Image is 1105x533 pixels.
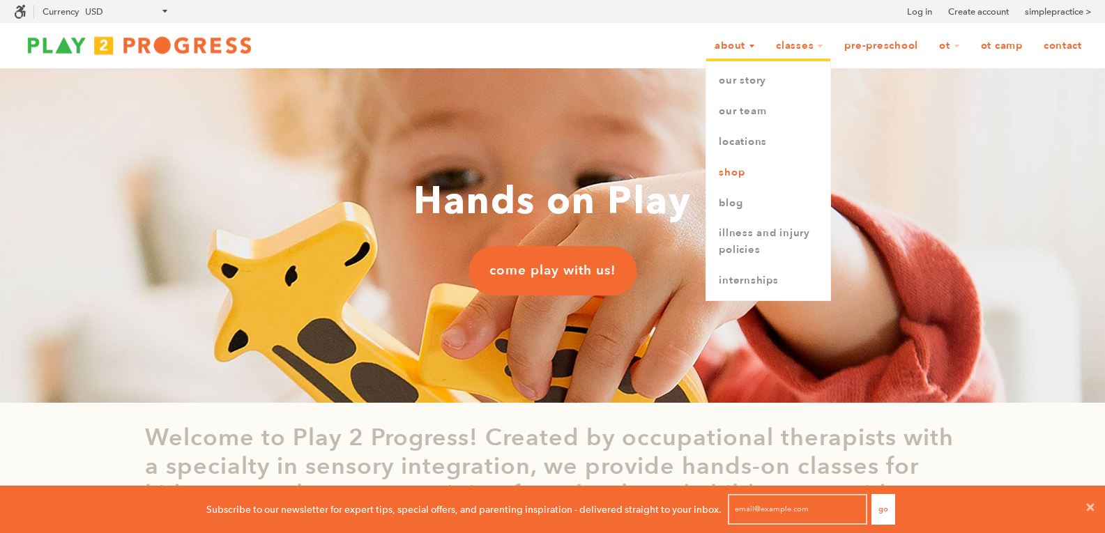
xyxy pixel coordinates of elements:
a: Log in [907,5,932,19]
a: Shop [706,157,830,188]
img: Play2Progress logo [14,31,265,59]
p: Subscribe to our newsletter for expert tips, special offers, and parenting inspiration - delivere... [206,502,722,517]
a: come play with us! [468,246,637,295]
a: Internships [706,265,830,296]
a: Illness and Injury Policies [706,218,830,265]
a: Classes [767,33,832,59]
a: About [706,33,764,59]
input: email@example.com [728,494,867,525]
button: Go [871,494,895,525]
span: come play with us! [489,261,616,279]
a: Pre-Preschool [835,33,927,59]
a: Our Story [706,65,830,96]
a: Locations [706,127,830,157]
a: Our Team [706,96,830,127]
a: OT [930,33,969,59]
label: Currency [43,6,79,17]
a: Create account [948,5,1009,19]
a: Blog [706,188,830,219]
a: simplepractice > [1025,5,1091,19]
a: Contact [1035,33,1091,59]
a: OT Camp [972,33,1032,59]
